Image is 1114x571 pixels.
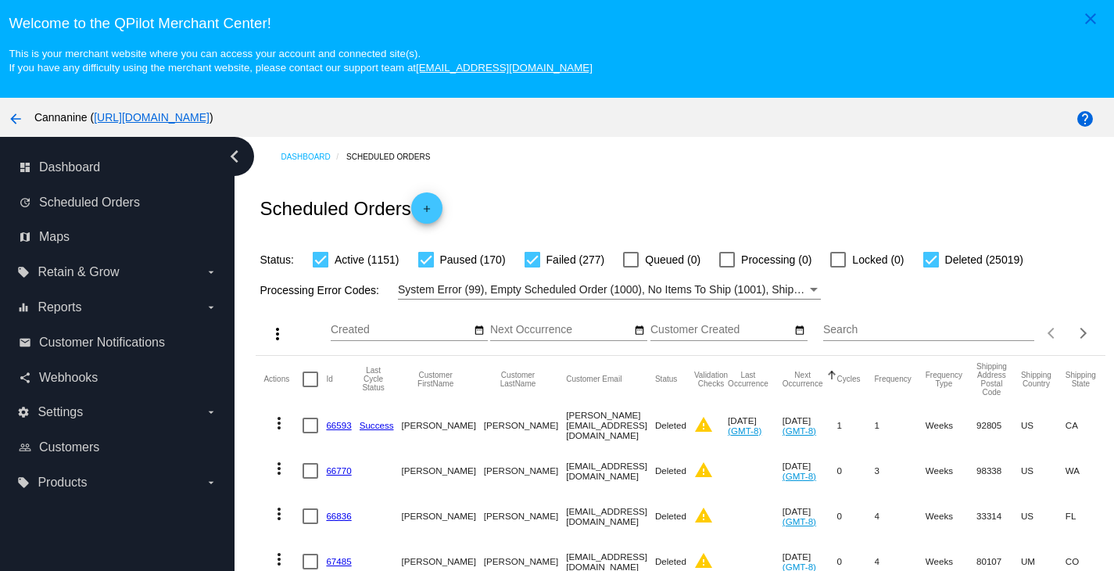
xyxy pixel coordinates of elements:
i: arrow_drop_down [205,301,217,314]
mat-cell: 0 [836,448,874,494]
mat-cell: 92805 [976,403,1021,448]
mat-icon: more_vert [268,325,287,343]
mat-cell: Weeks [926,494,976,539]
a: update Scheduled Orders [19,190,217,215]
mat-cell: Weeks [926,448,976,494]
a: [EMAIL_ADDRESS][DOMAIN_NAME] [416,62,593,74]
mat-icon: warning [694,506,713,525]
mat-cell: 4 [875,494,926,539]
mat-cell: [PERSON_NAME] [484,403,566,448]
a: Success [360,420,394,430]
mat-cell: US [1021,448,1066,494]
span: Webhooks [39,371,98,385]
small: This is your merchant website where you can access your account and connected site(s). If you hav... [9,48,592,74]
span: Status: [260,253,294,266]
i: arrow_drop_down [205,476,217,489]
mat-cell: [PERSON_NAME] [402,403,484,448]
span: Scheduled Orders [39,196,140,210]
mat-header-cell: Validation Checks [694,356,728,403]
span: Maps [39,230,70,244]
span: Processing (0) [741,250,811,269]
span: Deleted [655,556,686,566]
i: update [19,196,31,209]
button: Change sorting for LastOccurrenceUtc [728,371,768,388]
button: Change sorting for ShippingState [1066,371,1096,388]
i: settings [17,406,30,418]
a: (GMT-8) [783,516,816,526]
mat-cell: [DATE] [728,403,783,448]
mat-icon: close [1081,9,1100,28]
mat-cell: FL [1066,494,1110,539]
button: Previous page [1037,318,1068,349]
span: Failed (277) [546,250,605,269]
button: Next page [1068,318,1099,349]
span: Cannanine ( ) [34,111,213,124]
mat-cell: [EMAIL_ADDRESS][DOMAIN_NAME] [566,494,655,539]
mat-select: Filter by Processing Error Codes [398,280,821,300]
i: share [19,372,31,384]
a: 66836 [326,511,351,521]
a: Dashboard [281,145,346,169]
mat-cell: [PERSON_NAME][EMAIL_ADDRESS][DOMAIN_NAME] [566,403,655,448]
a: map Maps [19,224,217,250]
mat-icon: more_vert [270,459,288,478]
span: Processing Error Codes: [260,284,379,296]
span: Active (1151) [335,250,399,269]
mat-cell: [PERSON_NAME] [484,494,566,539]
button: Change sorting for CustomerFirstName [402,371,470,388]
mat-icon: date_range [474,325,485,337]
mat-icon: more_vert [270,550,288,569]
button: Change sorting for CustomerLastName [484,371,552,388]
mat-cell: US [1021,494,1066,539]
mat-icon: warning [694,415,713,434]
mat-icon: more_vert [270,505,288,523]
span: Deleted (25019) [945,250,1023,269]
span: Reports [38,300,81,314]
mat-cell: 0 [836,494,874,539]
mat-icon: warning [694,551,713,570]
mat-cell: [EMAIL_ADDRESS][DOMAIN_NAME] [566,448,655,494]
button: Change sorting for FrequencyType [926,371,962,388]
a: (GMT-8) [728,426,761,436]
i: local_offer [17,266,30,278]
span: Deleted [655,511,686,521]
mat-cell: WA [1066,448,1110,494]
mat-header-cell: Actions [263,356,303,403]
input: Search [823,324,1034,336]
span: Locked (0) [852,250,904,269]
a: email Customer Notifications [19,330,217,355]
button: Change sorting for NextOccurrenceUtc [783,371,823,388]
i: equalizer [17,301,30,314]
mat-cell: [PERSON_NAME] [402,448,484,494]
mat-icon: date_range [634,325,645,337]
i: chevron_left [222,144,247,169]
a: share Webhooks [19,365,217,390]
mat-icon: warning [694,461,713,479]
a: (GMT-8) [783,471,816,481]
span: Customers [39,440,99,454]
span: Queued (0) [645,250,700,269]
button: Change sorting for Id [326,375,332,384]
h3: Welcome to the QPilot Merchant Center! [9,15,1105,32]
a: 66770 [326,465,351,476]
mat-icon: help [1076,110,1094,128]
mat-cell: 1 [875,403,926,448]
i: local_offer [17,476,30,489]
input: Created [331,324,471,336]
button: Change sorting for Frequency [875,375,912,384]
i: arrow_drop_down [205,406,217,418]
button: Change sorting for LastProcessingCycleId [360,366,388,392]
button: Change sorting for ShippingPostcode [976,362,1007,397]
span: Settings [38,405,83,419]
mat-icon: add [417,203,436,222]
h2: Scheduled Orders [260,192,442,224]
span: Retain & Grow [38,265,119,279]
mat-cell: CA [1066,403,1110,448]
a: [URL][DOMAIN_NAME] [94,111,210,124]
mat-cell: Weeks [926,403,976,448]
i: map [19,231,31,243]
span: Paused (170) [440,250,506,269]
a: Scheduled Orders [346,145,444,169]
a: 66593 [326,420,351,430]
i: dashboard [19,161,31,174]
